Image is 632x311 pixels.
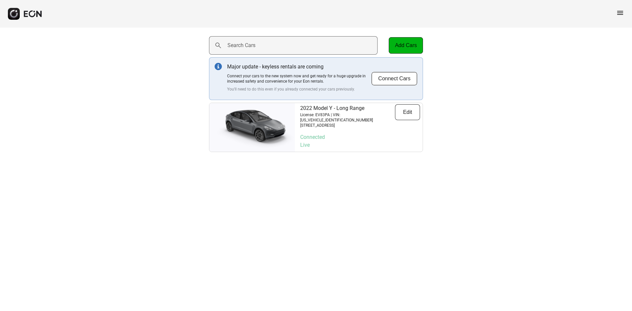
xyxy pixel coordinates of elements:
p: Live [300,141,420,149]
img: info [215,63,222,70]
p: 2022 Model Y - Long Range [300,104,395,112]
button: Edit [395,104,420,120]
p: Connect your cars to the new system now and get ready for a huge upgrade in increased safety and ... [227,73,371,84]
p: You'll need to do this even if you already connected your cars previously. [227,87,371,92]
span: menu [616,9,624,17]
p: License: EV83PA | VIN: [US_VEHICLE_IDENTIFICATION_NUMBER] [300,112,395,123]
p: Connected [300,133,420,141]
p: Major update - keyless rentals are coming [227,63,371,71]
button: Add Cars [389,37,423,54]
img: car [209,106,295,149]
p: [STREET_ADDRESS] [300,123,395,128]
button: Connect Cars [371,72,417,86]
label: Search Cars [227,41,255,49]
